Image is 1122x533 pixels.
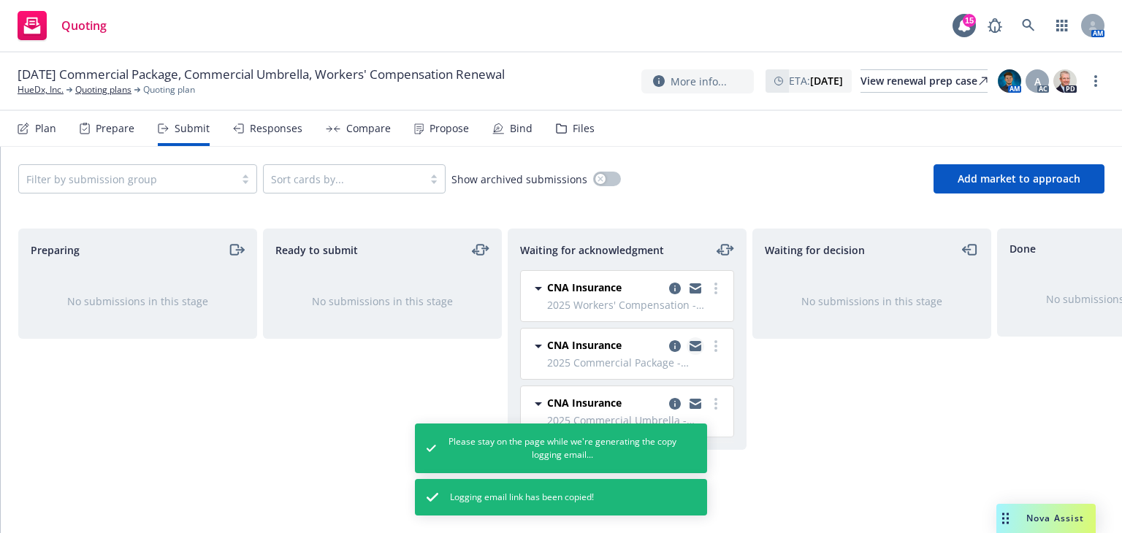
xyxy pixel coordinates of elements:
[707,280,725,297] a: more
[547,355,725,370] span: 2025 Commercial Package - Commercial Package
[810,74,843,88] strong: [DATE]
[958,172,1080,185] span: Add market to approach
[707,395,725,413] a: more
[227,241,245,258] a: moveRight
[1014,11,1043,40] a: Search
[547,413,725,428] span: 2025 Commercial Umbrella - Umbrella - $1M Limit
[12,5,112,46] a: Quoting
[275,242,358,258] span: Ready to submit
[472,241,489,258] a: moveLeftRight
[35,123,56,134] div: Plan
[451,172,587,187] span: Show archived submissions
[980,11,1010,40] a: Report a Bug
[961,241,979,258] a: moveLeft
[175,123,210,134] div: Submit
[547,297,725,312] span: 2025 Workers' Compensation - Workers' Compensation
[860,69,988,93] a: View renewal prep case
[687,337,704,355] a: copy logging email
[776,294,967,309] div: No submissions in this stage
[641,69,754,93] button: More info...
[450,491,594,504] span: Logging email link has been copied!
[1047,11,1077,40] a: Switch app
[510,123,533,134] div: Bind
[998,69,1021,93] img: photo
[520,242,664,258] span: Waiting for acknowledgment
[765,242,865,258] span: Waiting for decision
[687,395,704,413] a: copy logging email
[96,123,134,134] div: Prepare
[430,123,469,134] div: Propose
[31,242,80,258] span: Preparing
[996,504,1096,533] button: Nova Assist
[42,294,233,309] div: No submissions in this stage
[1087,72,1104,90] a: more
[573,123,595,134] div: Files
[996,504,1015,533] div: Drag to move
[671,74,727,89] span: More info...
[250,123,302,134] div: Responses
[687,280,704,297] a: copy logging email
[75,83,131,96] a: Quoting plans
[547,395,622,410] span: CNA Insurance
[61,20,107,31] span: Quoting
[448,435,678,461] span: Please stay on the page while we're generating the copy logging email...
[1026,512,1084,524] span: Nova Assist
[18,83,64,96] a: HueDx, Inc.
[346,123,391,134] div: Compare
[1053,69,1077,93] img: photo
[18,66,505,83] span: [DATE] Commercial Package, Commercial Umbrella, Workers' Compensation Renewal
[666,280,684,297] a: copy logging email
[1010,241,1036,256] span: Done
[666,337,684,355] a: copy logging email
[707,337,725,355] a: more
[547,280,622,295] span: CNA Insurance
[547,337,622,353] span: CNA Insurance
[717,241,734,258] a: moveLeftRight
[1034,74,1041,89] span: A
[789,73,843,88] span: ETA :
[860,70,988,92] div: View renewal prep case
[963,14,976,27] div: 15
[934,164,1104,193] button: Add market to approach
[287,294,478,309] div: No submissions in this stage
[143,83,195,96] span: Quoting plan
[666,395,684,413] a: copy logging email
